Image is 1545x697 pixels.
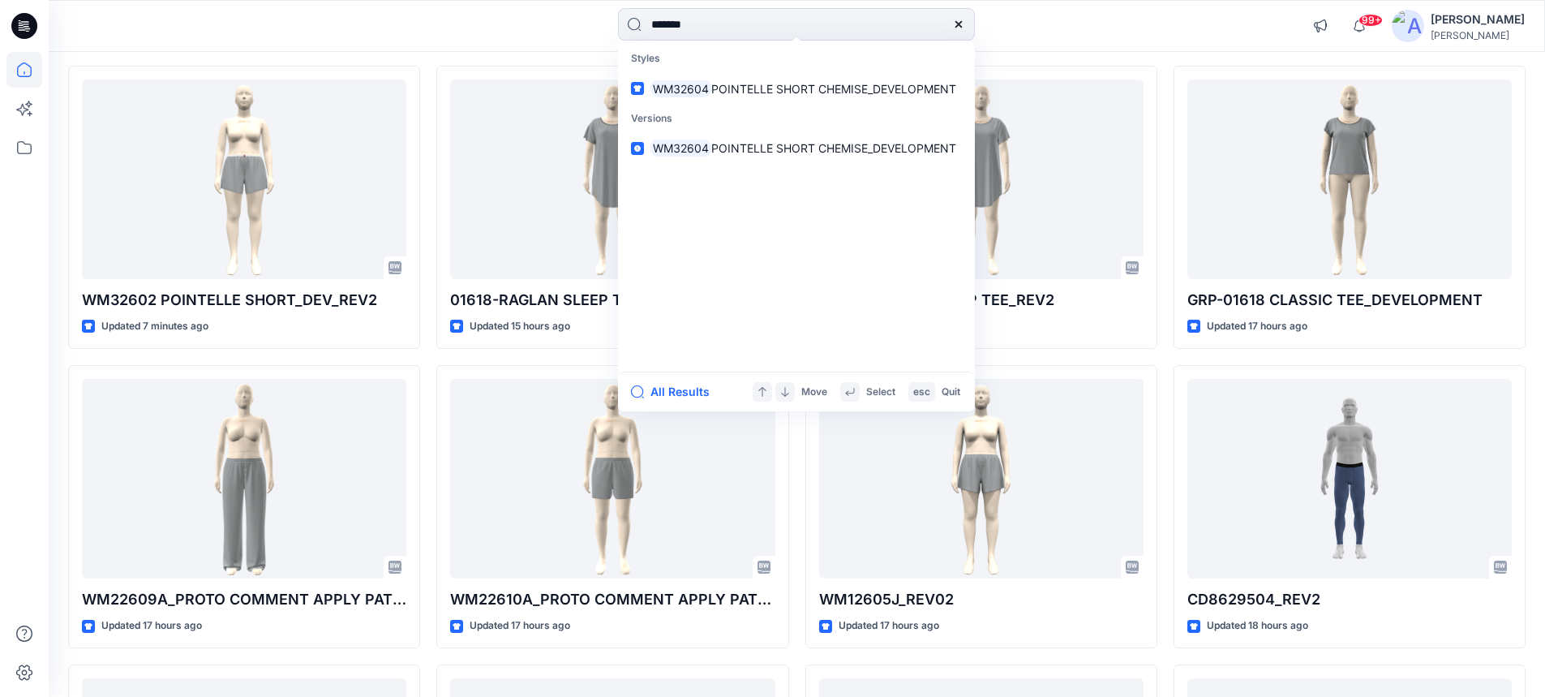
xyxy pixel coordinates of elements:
[470,318,570,335] p: Updated 15 hours ago
[101,318,208,335] p: Updated 7 minutes ago
[621,74,972,104] a: WM32604POINTELLE SHORT CHEMISE_DEVELOPMENT
[82,289,406,312] p: WM32602 POINTELLE SHORT_DEV_REV2
[1431,10,1525,29] div: [PERSON_NAME]
[631,382,720,402] button: All Results
[82,588,406,611] p: WM22609A_PROTO COMMENT APPLY PATTERN_REV1
[1392,10,1424,42] img: avatar
[942,384,960,401] p: Quit
[711,82,956,96] span: POINTELLE SHORT CHEMISE_DEVELOPMENT
[711,141,956,155] span: POINTELLE SHORT CHEMISE_DEVELOPMENT
[621,133,972,163] a: WM32604POINTELLE SHORT CHEMISE_DEVELOPMENT
[819,379,1144,579] a: WM12605J_REV02
[101,617,202,635] p: Updated 17 hours ago
[1207,318,1307,335] p: Updated 17 hours ago
[866,384,895,401] p: Select
[82,379,406,579] a: WM22609A_PROTO COMMENT APPLY PATTERN_REV1
[621,44,972,74] p: Styles
[1187,379,1512,579] a: CD8629504_REV2
[1187,289,1512,312] p: GRP-01618 CLASSIC TEE_DEVELOPMENT
[1431,29,1525,41] div: [PERSON_NAME]
[450,80,775,280] a: 01618-RAGLAN SLEEP TEE_REV3
[82,80,406,280] a: WM32602 POINTELLE SHORT_DEV_REV2
[470,617,570,635] p: Updated 17 hours ago
[819,588,1144,611] p: WM12605J_REV02
[839,617,939,635] p: Updated 17 hours ago
[1187,588,1512,611] p: CD8629504_REV2
[450,588,775,611] p: WM22610A_PROTO COMMENT APPLY PATTERN_REV1
[450,289,775,312] p: 01618-RAGLAN SLEEP TEE_REV3
[1187,80,1512,280] a: GRP-01618 CLASSIC TEE_DEVELOPMENT
[650,139,711,157] mark: WM32604
[1207,617,1308,635] p: Updated 18 hours ago
[819,80,1144,280] a: 01618-RAGLAN SLEEP TEE_REV2
[621,104,972,134] p: Versions
[913,384,930,401] p: esc
[450,379,775,579] a: WM22610A_PROTO COMMENT APPLY PATTERN_REV1
[1358,14,1383,27] span: 99+
[819,289,1144,312] p: 01618-RAGLAN SLEEP TEE_REV2
[650,80,711,98] mark: WM32604
[801,384,827,401] p: Move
